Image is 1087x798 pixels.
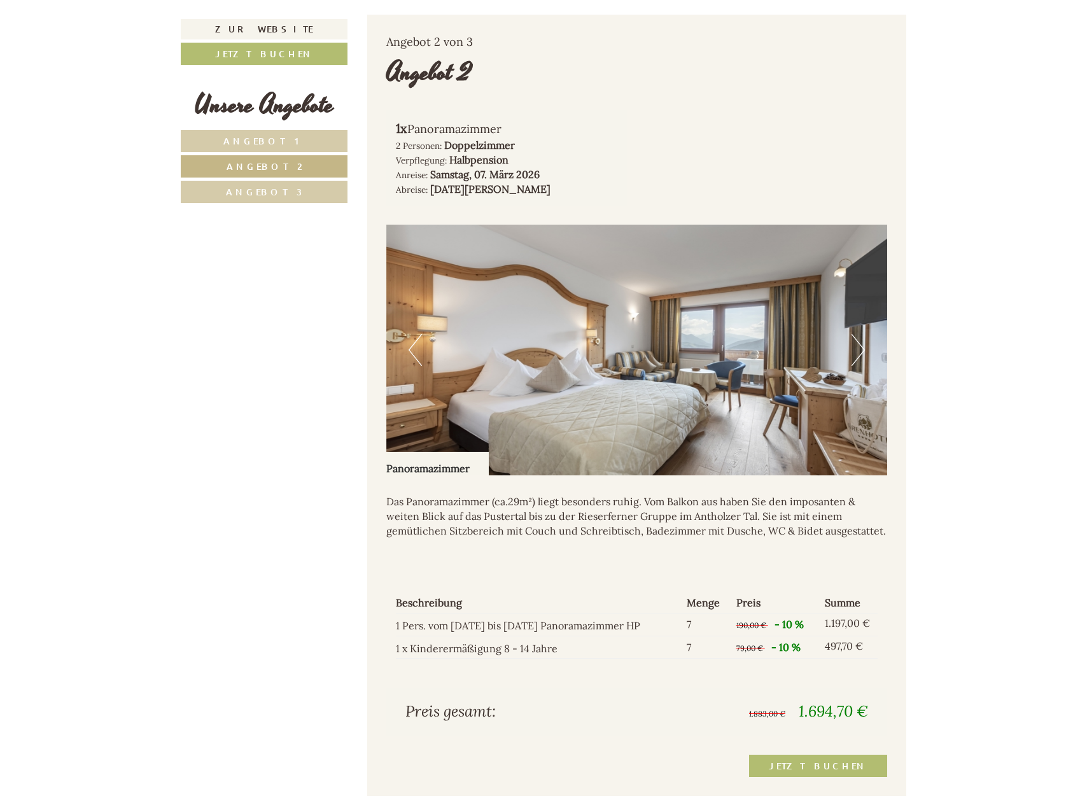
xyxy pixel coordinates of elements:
[396,155,447,166] small: Verpflegung:
[775,618,804,631] span: - 10 %
[386,452,489,476] div: Panoramazimmer
[223,135,305,147] span: Angebot 1
[682,593,731,613] th: Menge
[181,87,347,123] div: Unsere Angebote
[682,613,731,636] td: 7
[396,701,637,722] div: Preis gesamt:
[820,613,878,636] td: 1.197,00 €
[449,153,508,166] b: Halbpension
[444,139,515,151] b: Doppelzimmer
[386,55,472,91] div: Angebot 2
[682,636,731,659] td: 7
[396,613,682,636] td: 1 Pers. vom [DATE] bis [DATE] Panoramazimmer HP
[181,19,347,39] a: Zur Website
[386,494,888,538] p: Das Panoramazimmer (ca.29m²) liegt besonders ruhig. Vom Balkon aus haben Sie den imposanten & wei...
[771,641,801,654] span: - 10 %
[749,709,785,718] span: 1.883,00 €
[396,140,442,151] small: 2 Personen:
[396,120,407,136] b: 1x
[396,184,428,195] small: Abreise:
[396,593,682,613] th: Beschreibung
[386,34,473,49] span: Angebot 2 von 3
[396,120,618,138] div: Panoramazimmer
[386,225,888,475] img: image
[227,160,302,172] span: Angebot 2
[799,701,868,721] span: 1.694,70 €
[731,593,820,613] th: Preis
[430,183,551,195] b: [DATE][PERSON_NAME]
[852,334,865,366] button: Next
[736,643,763,653] span: 79,00 €
[430,168,540,181] b: Samstag, 07. März 2026
[749,755,887,777] a: Jetzt buchen
[409,334,422,366] button: Previous
[396,169,428,181] small: Anreise:
[820,593,878,613] th: Summe
[181,43,347,65] a: Jetzt buchen
[226,186,302,198] span: Angebot 3
[396,636,682,659] td: 1 x Kinderermäßigung 8 - 14 Jahre
[736,620,766,630] span: 190,00 €
[820,636,878,659] td: 497,70 €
